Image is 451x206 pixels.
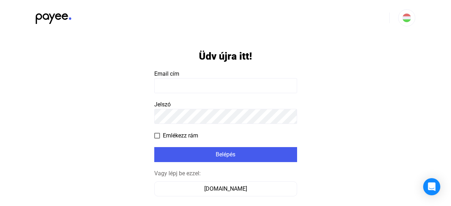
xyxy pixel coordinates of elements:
[154,181,297,196] button: [DOMAIN_NAME]
[199,50,252,62] h1: Üdv újra itt!
[154,185,297,192] a: [DOMAIN_NAME]
[154,169,297,178] div: Vagy lépj be ezzel:
[398,9,415,26] button: HU
[154,70,179,77] span: Email cím
[154,101,171,108] span: Jelszó
[36,9,71,24] img: black-payee-blue-dot.svg
[423,178,440,195] div: Open Intercom Messenger
[157,185,295,193] div: [DOMAIN_NAME]
[156,150,295,159] div: Belépés
[402,14,411,22] img: HU
[163,131,198,140] span: Emlékezz rám
[154,147,297,162] button: Belépés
